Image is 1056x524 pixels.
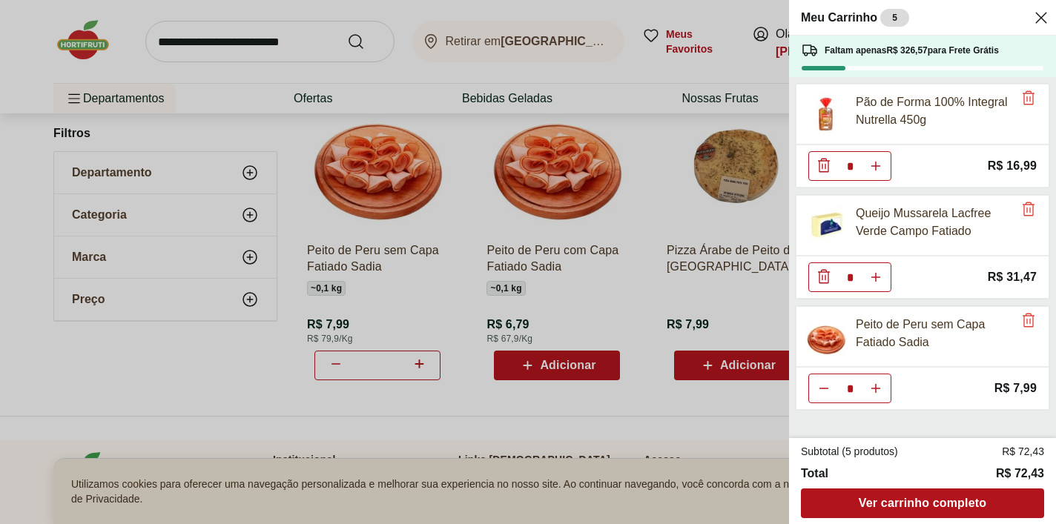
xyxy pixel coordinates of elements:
button: Diminuir Quantidade [809,151,839,181]
button: Remove [1020,312,1037,330]
a: Ver carrinho completo [801,488,1044,518]
div: Pão de Forma 100% Integral Nutrella 450g [856,93,1013,129]
button: Diminuir Quantidade [809,262,839,292]
span: Ver carrinho completo [859,497,986,509]
span: R$ 7,99 [994,378,1037,398]
span: R$ 72,43 [1002,444,1044,459]
button: Aumentar Quantidade [861,374,891,403]
div: Queijo Mussarela Lacfree Verde Campo Fatiado [856,205,1013,240]
h2: Meu Carrinho [801,9,909,27]
button: Diminuir Quantidade [809,374,839,403]
input: Quantidade Atual [839,263,861,291]
img: Principal [805,316,847,357]
div: Peito de Peru sem Capa Fatiado Sadia [856,316,1013,351]
input: Quantidade Atual [839,152,861,180]
img: Pão de Forma 100% Integral Nutrella 450g [805,93,847,135]
span: R$ 31,47 [988,267,1037,287]
span: Faltam apenas R$ 326,57 para Frete Grátis [825,44,999,56]
input: Quantidade Atual [839,374,861,402]
span: R$ 72,43 [996,465,1044,482]
img: Queijo Mussarela Lacfree Verde Campo Fatiado [805,205,847,246]
div: 5 [880,9,909,27]
button: Aumentar Quantidade [861,262,891,292]
button: Remove [1020,201,1037,219]
span: Total [801,465,828,482]
span: Subtotal (5 produtos) [801,444,898,459]
button: Remove [1020,90,1037,107]
button: Aumentar Quantidade [861,151,891,181]
span: R$ 16,99 [988,156,1037,176]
